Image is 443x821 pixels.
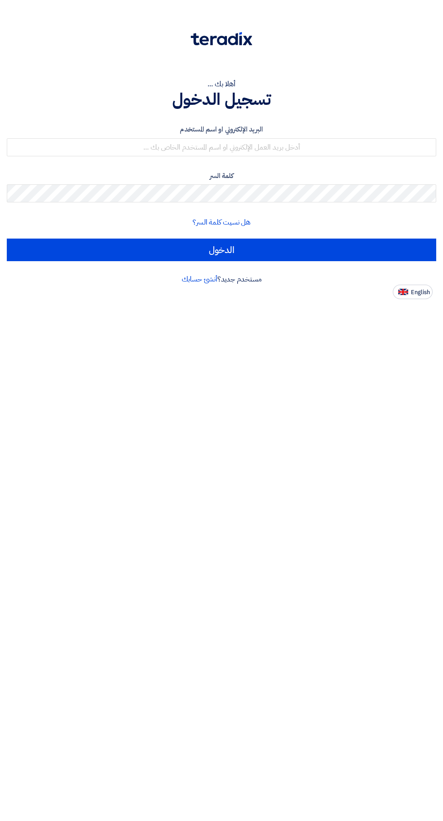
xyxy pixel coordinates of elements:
img: Teradix logo [191,32,252,46]
label: البريد الإلكتروني او اسم المستخدم [7,124,436,135]
a: أنشئ حسابك [182,274,217,285]
button: English [393,285,433,299]
label: كلمة السر [7,171,436,181]
a: هل نسيت كلمة السر؟ [193,217,250,228]
input: الدخول [7,239,436,261]
input: أدخل بريد العمل الإلكتروني او اسم المستخدم الخاص بك ... [7,138,436,156]
img: en-US.png [398,289,408,296]
div: أهلا بك ... [7,79,436,89]
h1: تسجيل الدخول [7,89,436,109]
span: English [411,289,430,296]
div: مستخدم جديد؟ [7,274,436,285]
